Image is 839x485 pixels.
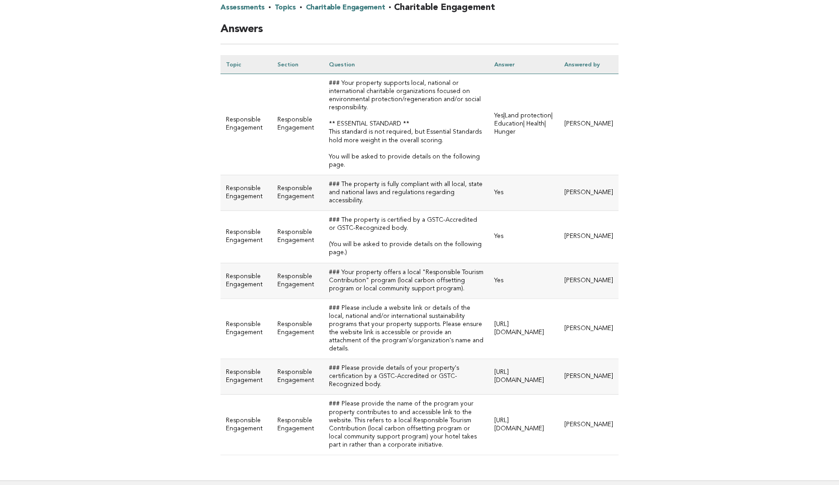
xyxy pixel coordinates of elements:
td: [URL][DOMAIN_NAME] [489,359,558,395]
td: Yes [489,263,558,298]
td: Responsible Engagement [220,74,272,175]
td: ### Please provide the name of the program your property contributes to and accessible link to th... [323,395,489,455]
td: Responsible Engagement [220,395,272,455]
th: Answered by [559,55,619,74]
td: [PERSON_NAME] [559,175,619,210]
td: Responsible Engagement [272,175,323,210]
th: Section [272,55,323,74]
a: Charitable Engagement [306,0,385,15]
td: Responsible Engagement [220,211,272,263]
td: ### The property is certified by a GSTC-Accredited or GSTC-Recognized body. (You will be asked to... [323,211,489,263]
td: [URL][DOMAIN_NAME] [489,298,558,359]
td: [URL][DOMAIN_NAME] [489,395,558,455]
td: Yes [489,211,558,263]
th: Question [323,55,489,74]
a: Assessments [220,0,265,15]
td: Yes|Land protection| Education| Health| Hunger [489,74,558,175]
td: Responsible Engagement [272,395,323,455]
td: Responsible Engagement [220,298,272,359]
td: Yes [489,175,558,210]
td: ### The property is fully compliant with all local, state and national laws and regulations regar... [323,175,489,210]
td: ### Please provide details of your property's certification by a GSTC-Accredited or GSTC-Recogniz... [323,359,489,395]
td: Responsible Engagement [272,298,323,359]
td: Responsible Engagement [272,263,323,298]
td: [PERSON_NAME] [559,395,619,455]
td: [PERSON_NAME] [559,211,619,263]
td: Responsible Engagement [220,359,272,395]
td: [PERSON_NAME] [559,298,619,359]
td: Responsible Engagement [272,74,323,175]
td: Responsible Engagement [272,211,323,263]
td: [PERSON_NAME] [559,74,619,175]
th: Answer [489,55,558,74]
td: Responsible Engagement [272,359,323,395]
h2: · · · Charitable Engagement [220,0,619,22]
td: [PERSON_NAME] [559,263,619,298]
td: [PERSON_NAME] [559,359,619,395]
td: Responsible Engagement [220,263,272,298]
h2: Answers [220,22,619,44]
a: Topics [275,0,296,15]
td: ### Your property supports local, national or international charitable organizations focused on e... [323,74,489,175]
td: Responsible Engagement [220,175,272,210]
td: ### Please include a website link or details of the local, national and/or international sustaina... [323,298,489,359]
th: Topic [220,55,272,74]
td: ### Your property offers a local "Responsible Tourism Contribution" program (local carbon offsett... [323,263,489,298]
